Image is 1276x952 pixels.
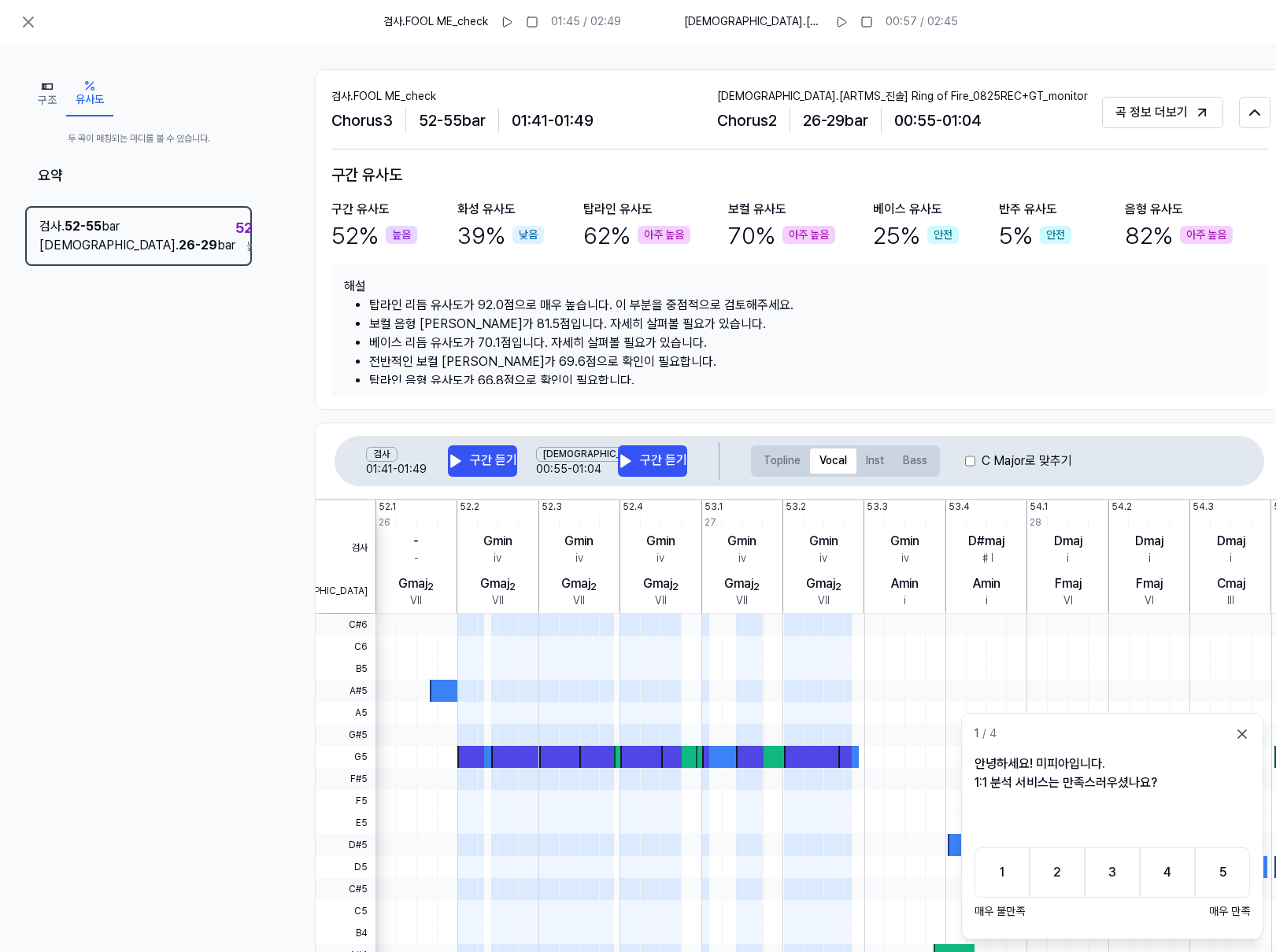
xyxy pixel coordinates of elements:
span: E5 [316,812,375,834]
span: / 4 [975,726,997,742]
span: 26 - 29 bar [803,108,868,133]
div: ♯I [980,551,993,566]
div: i [1148,551,1151,566]
div: Gmin [890,532,919,551]
div: 26 [379,516,390,530]
div: 01:45 / 02:49 [551,14,621,30]
button: 구간 듣기 [618,445,687,477]
span: [DEMOGRAPHIC_DATA] [316,569,375,613]
span: G#5 [316,724,375,746]
div: Dmaj [1054,532,1082,551]
div: 70 % [728,219,835,252]
div: Fmaj [1055,574,1082,593]
div: 검사 . FOOL ME_check [331,89,717,105]
span: F#5 [316,768,375,790]
button: Bass [893,448,937,474]
div: 00:57 / 02:45 [886,14,958,30]
div: D#maj [968,532,1004,551]
div: Gmin [809,532,838,551]
div: 54.1 [1030,500,1048,514]
div: 높음 [386,226,417,245]
div: Cmaj [1217,574,1245,593]
span: 52 - 55 [65,219,102,234]
span: C#6 [316,614,375,636]
sub: 2 [672,581,679,592]
div: i [986,593,988,609]
span: A#5 [316,680,375,702]
div: 음형 유사도 [1125,200,1183,219]
div: 요약 [25,158,252,194]
span: 1 [975,727,979,740]
span: Chorus 2 [717,108,777,133]
span: F5 [316,790,375,812]
span: 매우 불만족 [975,904,1025,920]
div: 82 % [1125,219,1233,252]
div: 62 % [583,219,690,252]
div: [DEMOGRAPHIC_DATA] . [ARTMS_진솔] Ring of Fire_0825REC+GT_monitor [717,89,1103,105]
div: Gmin [646,532,675,551]
sub: 2 [753,581,760,592]
div: Gmaj [643,574,679,593]
li: 탑라인 리듬 유사도가 92.0점으로 매우 높습니다. 이 부분을 중점적으로 검토해주세요. [369,296,1255,315]
div: 27 [705,516,716,530]
div: [DEMOGRAPHIC_DATA] [536,447,656,462]
button: 4 [1140,847,1195,898]
button: Topline [754,448,810,474]
sub: 2 [427,581,434,592]
button: 구간 듣기 [448,445,517,477]
div: 54.3 [1193,500,1214,514]
div: iv [819,551,827,566]
button: 1 [975,847,1030,898]
div: 화성 유사도 [457,200,516,219]
div: 53.2 [786,500,806,514]
div: Gmin [564,532,594,551]
div: iv [738,551,746,566]
span: 검사 [316,526,375,570]
div: i [1230,551,1232,566]
div: [DEMOGRAPHIC_DATA] . bar [39,236,235,255]
div: 52.4 [623,500,643,514]
button: 2 [1030,847,1085,898]
span: C#5 [316,878,375,900]
li: 베이스 리듬 유사도가 70.1점입니다. 자세히 살펴볼 필요가 있습니다. [369,334,1255,352]
h1: 해설 [344,277,1255,296]
div: iv [656,551,664,566]
span: 52 % [235,217,265,240]
div: - [413,532,419,551]
div: iv [901,551,909,566]
div: VII [655,593,667,609]
div: 53.3 [867,500,888,514]
span: 매우 만족 [1209,904,1250,920]
button: Inst [856,448,893,474]
span: B5 [316,658,375,680]
div: VI [1063,593,1073,609]
div: i [1067,551,1069,566]
div: 52.3 [542,500,562,514]
span: G5 [316,746,375,768]
div: 52.1 [379,500,396,514]
sub: 2 [835,581,841,592]
div: - [414,551,419,566]
span: 두 곡이 매칭되는 마디를 볼 수 있습니다. [25,132,252,146]
div: Gmin [727,532,756,551]
span: 검사 . FOOL ME_check [383,14,488,30]
div: 아주 높음 [1180,226,1233,245]
div: Gmaj [398,574,434,593]
div: 베이스 유사도 [873,200,942,219]
div: VII [736,593,748,609]
div: 검사 . bar [39,217,235,236]
div: VII [818,593,830,609]
button: 5 [1195,847,1250,898]
span: C5 [316,900,375,922]
span: 01:41 - 01:49 [512,108,594,133]
div: Dmaj [1135,532,1163,551]
span: D5 [316,856,375,878]
span: Chorus 3 [331,108,393,133]
sub: 2 [509,581,516,592]
div: iv [575,551,583,566]
span: 01:41 - 01:49 [366,462,442,474]
div: Gmaj [806,574,841,593]
span: 26 - 29 [179,238,217,253]
div: 52 % [331,219,417,252]
button: 구조 [28,72,66,116]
